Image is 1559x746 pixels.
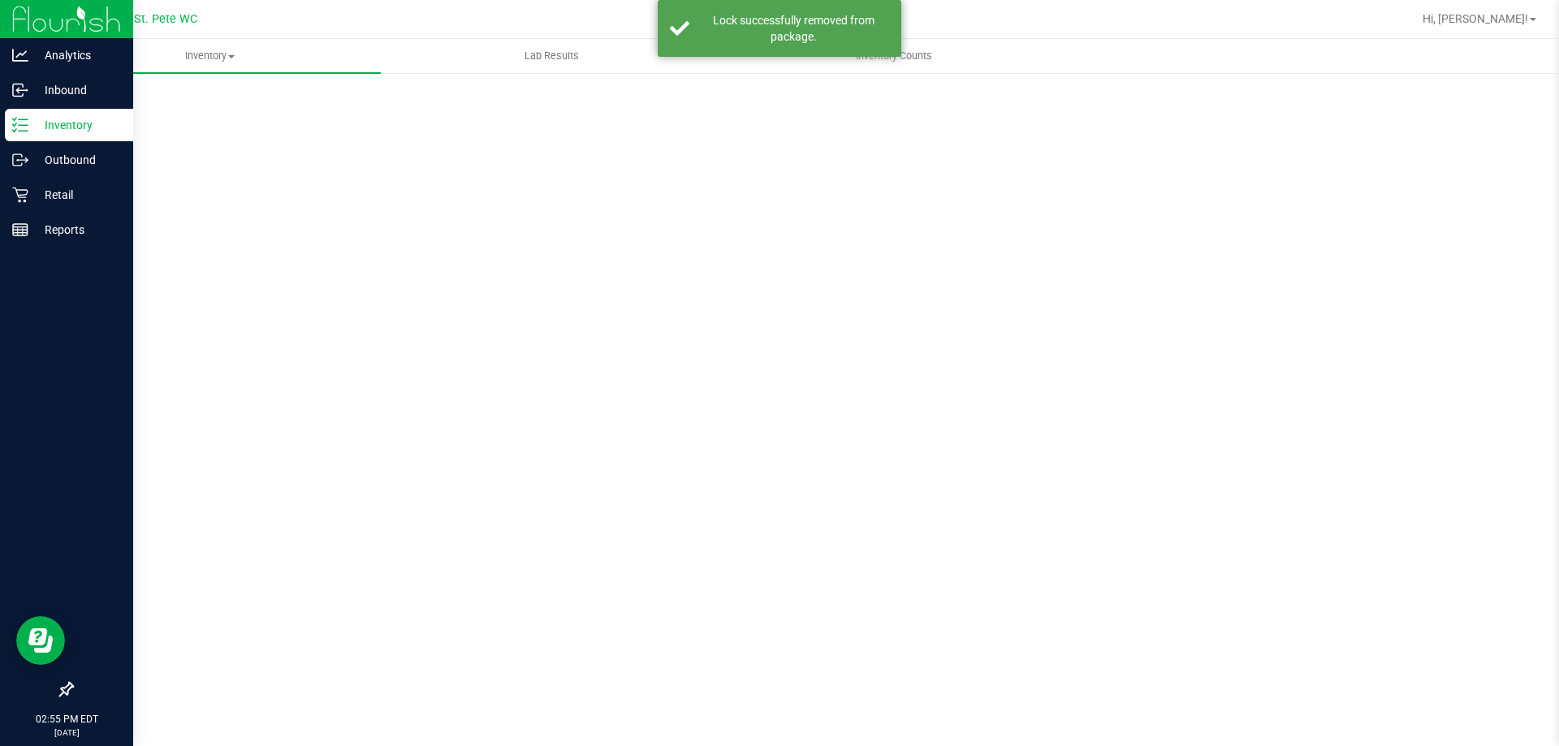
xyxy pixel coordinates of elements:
[134,12,197,26] span: St. Pete WC
[28,115,126,135] p: Inventory
[16,616,65,665] iframe: Resource center
[28,150,126,170] p: Outbound
[28,80,126,100] p: Inbound
[698,12,889,45] div: Lock successfully removed from package.
[39,39,381,73] a: Inventory
[12,187,28,203] inline-svg: Retail
[12,47,28,63] inline-svg: Analytics
[7,712,126,727] p: 02:55 PM EDT
[12,222,28,238] inline-svg: Reports
[28,185,126,205] p: Retail
[28,45,126,65] p: Analytics
[381,39,723,73] a: Lab Results
[503,49,601,63] span: Lab Results
[12,117,28,133] inline-svg: Inventory
[12,82,28,98] inline-svg: Inbound
[7,727,126,739] p: [DATE]
[1423,12,1528,25] span: Hi, [PERSON_NAME]!
[28,220,126,239] p: Reports
[39,49,381,63] span: Inventory
[12,152,28,168] inline-svg: Outbound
